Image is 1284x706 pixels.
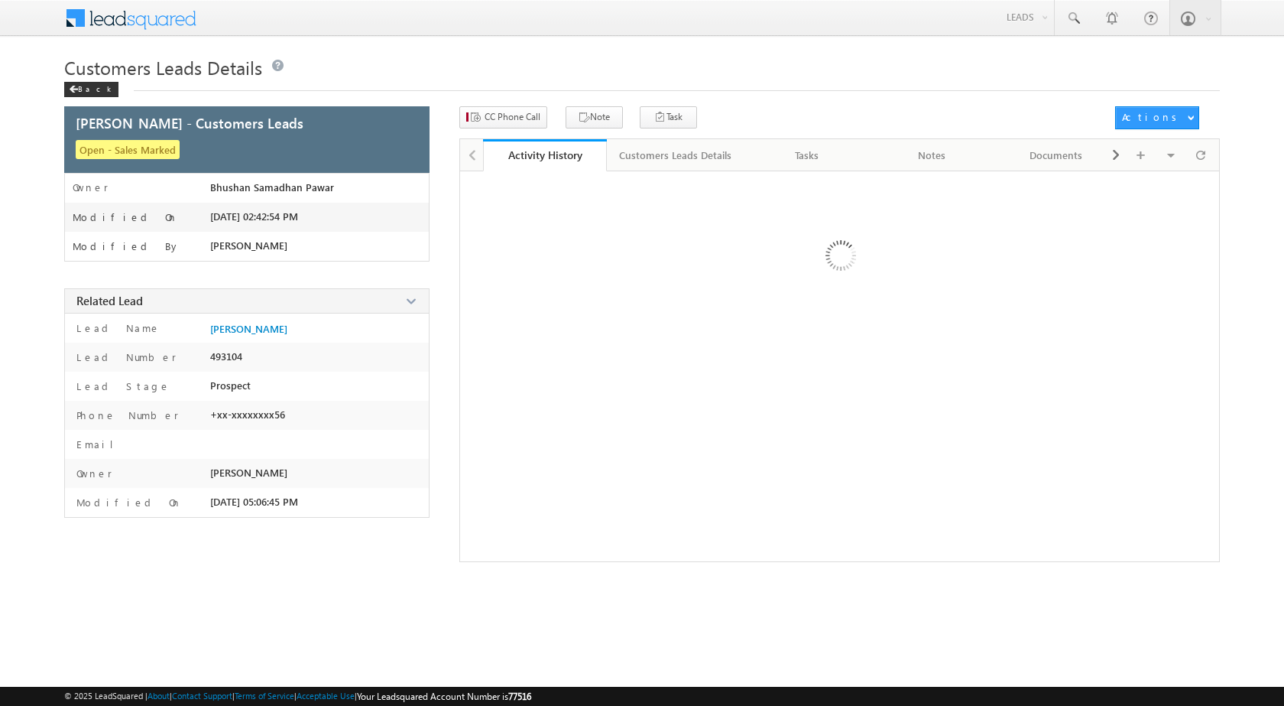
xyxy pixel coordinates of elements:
a: Customers Leads Details [607,139,745,171]
span: Prospect [210,379,251,392]
div: Notes [882,146,981,164]
a: Documents [994,139,1119,171]
label: Phone Number [73,408,179,422]
a: Tasks [745,139,870,171]
span: [PERSON_NAME] - Customers Leads [76,116,303,130]
label: Lead Stage [73,379,170,393]
label: Modified On [73,211,178,223]
a: Activity History [483,139,608,171]
div: Documents [1007,146,1105,164]
div: Actions [1122,110,1182,124]
label: Modified On [73,496,182,509]
div: Customers Leads Details [619,146,731,164]
label: Modified By [73,240,180,252]
button: Actions [1115,106,1199,129]
div: Tasks [757,146,856,164]
div: Activity History [494,148,596,162]
img: Loading ... [760,179,919,337]
span: [DATE] 05:06:45 PM [210,496,298,508]
button: Note [566,106,623,129]
a: [PERSON_NAME] [210,323,287,335]
button: Task [640,106,697,129]
span: CC Phone Call [485,110,540,124]
a: Notes [870,139,994,171]
label: Owner [73,181,109,194]
label: Lead Number [73,350,177,364]
label: Email [73,438,125,451]
a: About [148,691,170,701]
span: +xx-xxxxxxxx56 [210,408,285,421]
span: Your Leadsquared Account Number is [357,691,531,702]
span: 77516 [508,691,531,702]
a: Acceptable Use [297,691,355,701]
span: Customers Leads Details [64,55,262,80]
span: 493104 [210,350,242,363]
div: Back [64,82,118,97]
a: Contact Support [172,691,232,701]
span: © 2025 LeadSquared | | | | | [64,689,531,704]
span: [PERSON_NAME] [210,467,287,479]
a: Terms of Service [235,691,294,701]
span: [DATE] 02:42:54 PM [210,210,298,223]
span: Open - Sales Marked [76,140,180,159]
span: [PERSON_NAME] [210,239,287,252]
label: Owner [73,467,112,480]
span: Bhushan Samadhan Pawar [210,181,334,194]
span: Related Lead [76,293,143,308]
label: Lead Name [73,321,160,335]
button: CC Phone Call [459,106,547,129]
